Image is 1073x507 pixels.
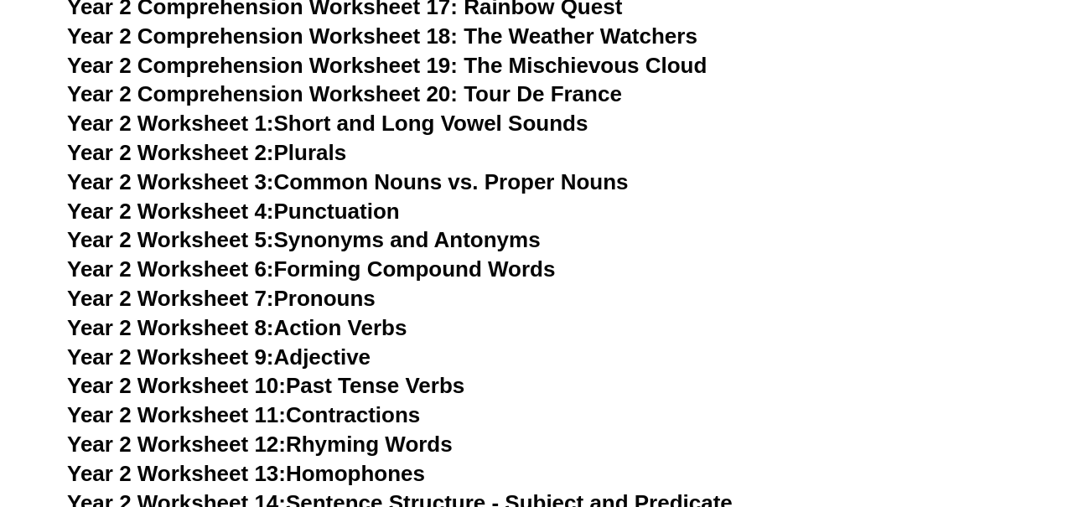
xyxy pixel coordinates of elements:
iframe: Chat Widget [785,318,1073,507]
a: Year 2 Worksheet 8:Action Verbs [67,315,407,340]
span: Year 2 Worksheet 3: [67,169,274,194]
a: Year 2 Comprehension Worksheet 20: Tour De France [67,81,622,106]
a: Year 2 Worksheet 5:Synonyms and Antonyms [67,227,541,252]
span: Year 2 Worksheet 7: [67,286,274,311]
span: Year 2 Worksheet 9: [67,344,274,370]
span: Year 2 Worksheet 4: [67,199,274,224]
span: Year 2 Worksheet 13: [67,461,286,486]
a: Year 2 Worksheet 11:Contractions [67,402,420,427]
a: Year 2 Worksheet 9:Adjective [67,344,371,370]
span: Year 2 Worksheet 8: [67,315,274,340]
a: Year 2 Worksheet 2:Plurals [67,140,346,165]
span: Year 2 Worksheet 10: [67,373,286,398]
span: Year 2 Worksheet 6: [67,256,274,282]
span: Year 2 Worksheet 1: [67,111,274,136]
a: Year 2 Worksheet 3:Common Nouns vs. Proper Nouns [67,169,629,194]
span: Year 2 Worksheet 5: [67,227,274,252]
span: Year 2 Worksheet 11: [67,402,286,427]
a: Year 2 Worksheet 13:Homophones [67,461,425,486]
a: Year 2 Worksheet 10:Past Tense Verbs [67,373,464,398]
a: Year 2 Comprehension Worksheet 19: The Mischievous Cloud [67,53,707,78]
a: Year 2 Worksheet 6:Forming Compound Words [67,256,555,282]
span: Year 2 Worksheet 12: [67,432,286,457]
a: Year 2 Worksheet 12:Rhyming Words [67,432,453,457]
a: Year 2 Worksheet 7:Pronouns [67,286,376,311]
a: Year 2 Worksheet 4:Punctuation [67,199,400,224]
a: Year 2 Worksheet 1:Short and Long Vowel Sounds [67,111,588,136]
a: Year 2 Comprehension Worksheet 18: The Weather Watchers [67,23,697,49]
span: Year 2 Worksheet 2: [67,140,274,165]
